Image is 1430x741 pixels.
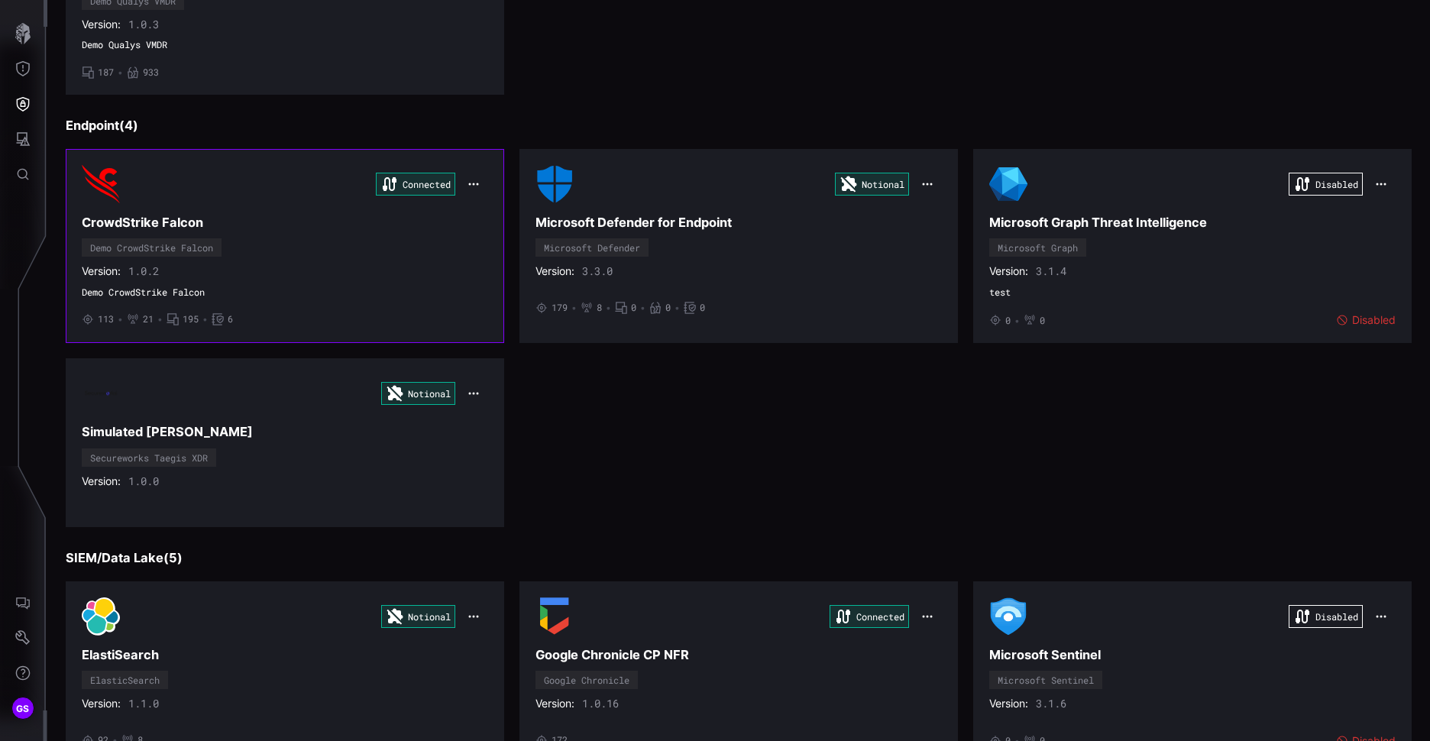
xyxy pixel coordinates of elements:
[830,605,909,628] div: Connected
[989,697,1028,710] span: Version:
[640,302,645,314] span: •
[118,66,123,79] span: •
[835,173,909,196] div: Notional
[82,374,120,413] img: Secureworks Taegis XDR
[381,605,455,628] div: Notional
[998,675,1094,684] div: Microsoft Sentinel
[1005,315,1011,327] span: 0
[98,66,114,79] span: 187
[82,424,488,440] h3: Simulated [PERSON_NAME]
[82,597,120,636] img: ElasticSearch
[535,647,942,663] h3: Google Chronicle CP NFR
[989,215,1396,231] h3: Microsoft Graph Threat Intelligence
[675,302,680,314] span: •
[82,286,488,299] span: Demo CrowdStrike Falcon
[1336,313,1396,327] div: Disabled
[989,597,1027,636] img: Microsoft Sentinel
[582,697,619,710] span: 1.0.16
[157,313,163,325] span: •
[202,313,208,325] span: •
[989,647,1396,663] h3: Microsoft Sentinel
[606,302,611,314] span: •
[1289,173,1363,196] div: Disabled
[118,313,123,325] span: •
[700,302,705,314] span: 0
[66,550,1412,566] h3: SIEM/Data Lake ( 5 )
[82,215,488,231] h3: CrowdStrike Falcon
[535,215,942,231] h3: Microsoft Defender for Endpoint
[98,313,114,325] span: 113
[90,453,208,462] div: Secureworks Taegis XDR
[631,302,636,314] span: 0
[535,697,574,710] span: Version:
[90,675,160,684] div: ElasticSearch
[571,302,577,314] span: •
[998,243,1078,252] div: Microsoft Graph
[128,697,159,710] span: 1.1.0
[535,264,574,278] span: Version:
[544,243,640,252] div: Microsoft Defender
[989,264,1028,278] span: Version:
[82,697,121,710] span: Version:
[1,691,45,726] button: GS
[1036,264,1066,278] span: 3.1.4
[82,264,121,278] span: Version:
[16,701,30,717] span: GS
[535,597,574,636] img: Google Chronicle
[544,675,629,684] div: Google Chronicle
[82,647,488,663] h3: ElastiSearch
[989,286,1396,299] span: test
[66,118,1412,134] h3: Endpoint ( 4 )
[597,302,602,314] span: 8
[1040,315,1045,327] span: 0
[582,264,613,278] span: 3.3.0
[1014,315,1020,327] span: •
[665,302,671,314] span: 0
[82,18,121,31] span: Version:
[381,382,455,405] div: Notional
[1036,697,1066,710] span: 3.1.6
[535,165,574,203] img: Microsoft Defender
[82,165,120,203] img: Demo CrowdStrike Falcon
[128,18,159,31] span: 1.0.3
[183,313,199,325] span: 195
[82,474,121,488] span: Version:
[989,165,1027,203] img: Microsoft Graph
[90,243,213,252] div: Demo CrowdStrike Falcon
[143,66,159,79] span: 933
[128,474,159,488] span: 1.0.0
[228,313,233,325] span: 6
[82,39,488,51] span: Demo Qualys VMDR
[376,173,455,196] div: Connected
[1289,605,1363,628] div: Disabled
[128,264,159,278] span: 1.0.2
[552,302,568,314] span: 179
[143,313,154,325] span: 21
